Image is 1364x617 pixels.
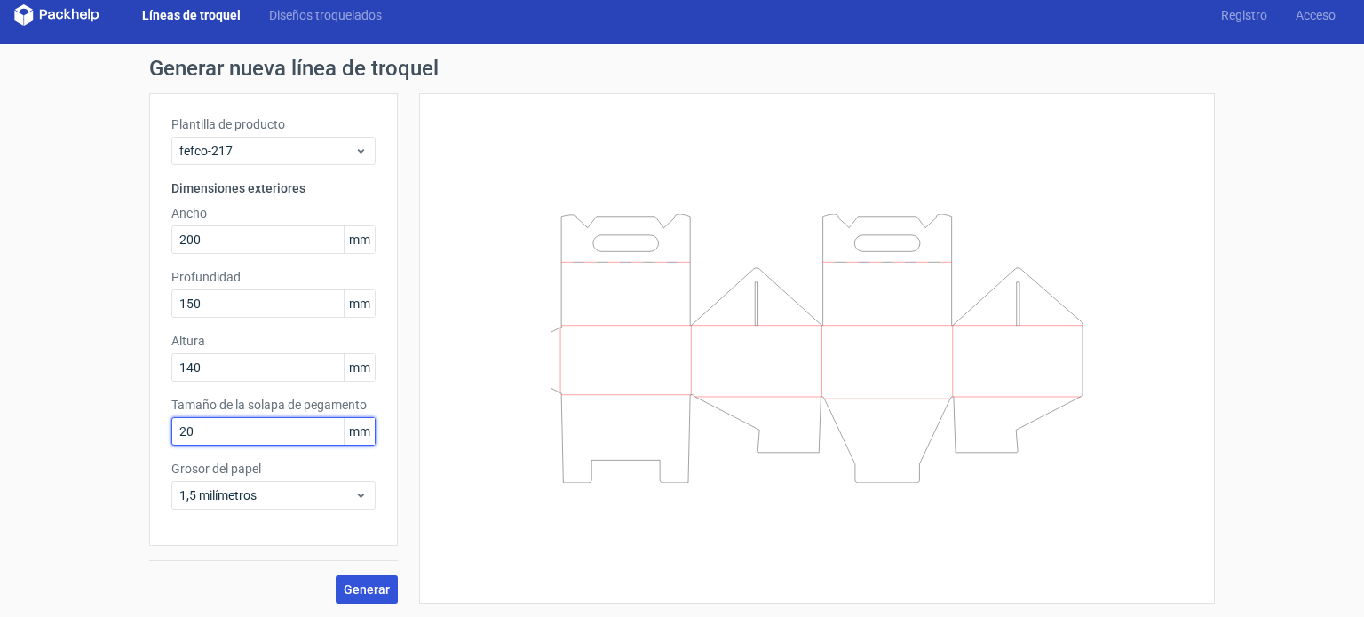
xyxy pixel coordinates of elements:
[1221,8,1267,22] font: Registro
[1207,6,1281,24] a: Registro
[142,8,241,22] font: Líneas de troquel
[349,360,370,375] font: mm
[269,8,382,22] font: Diseños troquelados
[336,575,398,604] button: Generar
[171,334,205,348] font: Altura
[171,117,285,131] font: Plantilla de producto
[171,398,367,412] font: Tamaño de la solapa de pegamento
[171,206,207,220] font: Ancho
[171,181,305,195] font: Dimensiones exteriores
[179,144,233,158] font: fefco-217
[344,582,390,597] font: Generar
[171,270,241,284] font: Profundidad
[1281,6,1350,24] a: Acceso
[149,56,439,81] font: Generar nueva línea de troquel
[349,297,370,311] font: mm
[1296,8,1336,22] font: Acceso
[349,233,370,247] font: mm
[171,462,261,476] font: Grosor del papel
[255,6,396,24] a: Diseños troquelados
[128,6,255,24] a: Líneas de troquel
[179,488,257,502] font: 1,5 milímetros
[349,424,370,439] font: mm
